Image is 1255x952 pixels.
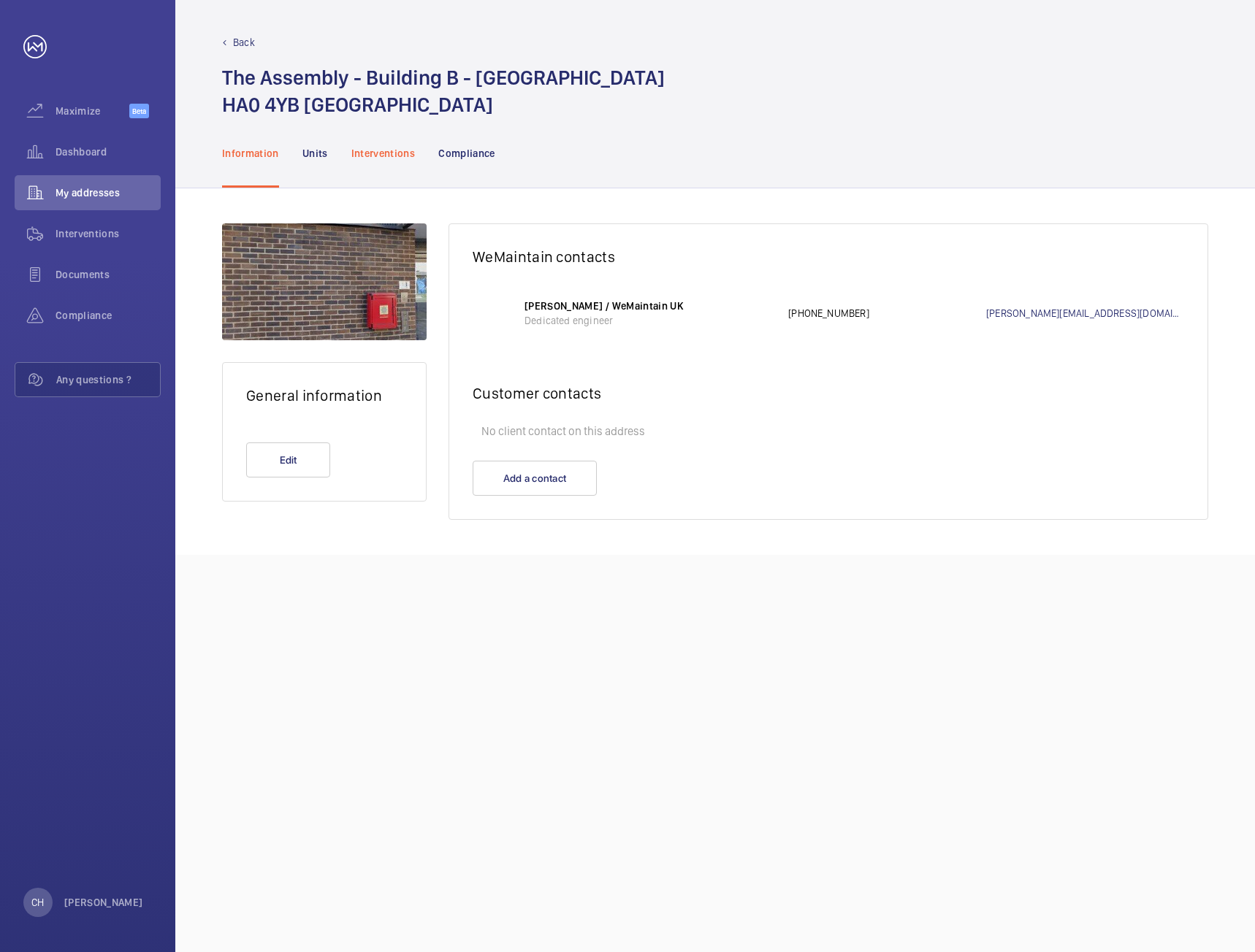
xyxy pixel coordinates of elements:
[56,145,161,159] span: Dashboard
[222,64,665,118] h1: The Assembly - Building B - [GEOGRAPHIC_DATA] HA0 4YB [GEOGRAPHIC_DATA]
[246,386,403,404] h2: General information
[222,146,279,161] p: Information
[56,185,161,200] span: My addresses
[302,146,328,161] p: Units
[246,442,330,477] button: Edit
[56,226,161,241] span: Interventions
[64,895,143,910] p: [PERSON_NAME]
[56,372,160,387] span: Any questions ?
[473,417,1184,446] p: No client contact on this address
[438,146,495,161] p: Compliance
[56,104,129,118] span: Maximize
[56,308,161,323] span: Compliance
[473,384,1184,402] h2: Customer contacts
[56,267,161,282] span: Documents
[524,313,774,328] p: Dedicated engineer
[788,306,986,320] p: [PHONE_NUMBER]
[233,35,255,50] p: Back
[524,299,774,313] p: [PERSON_NAME] / WeMaintain UK
[351,146,416,161] p: Interventions
[31,895,44,910] p: CH
[986,306,1184,320] a: [PERSON_NAME][EMAIL_ADDRESS][DOMAIN_NAME]
[129,104,149,118] span: Beta
[473,247,1184,266] h2: WeMaintain contacts
[473,461,597,496] button: Add a contact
